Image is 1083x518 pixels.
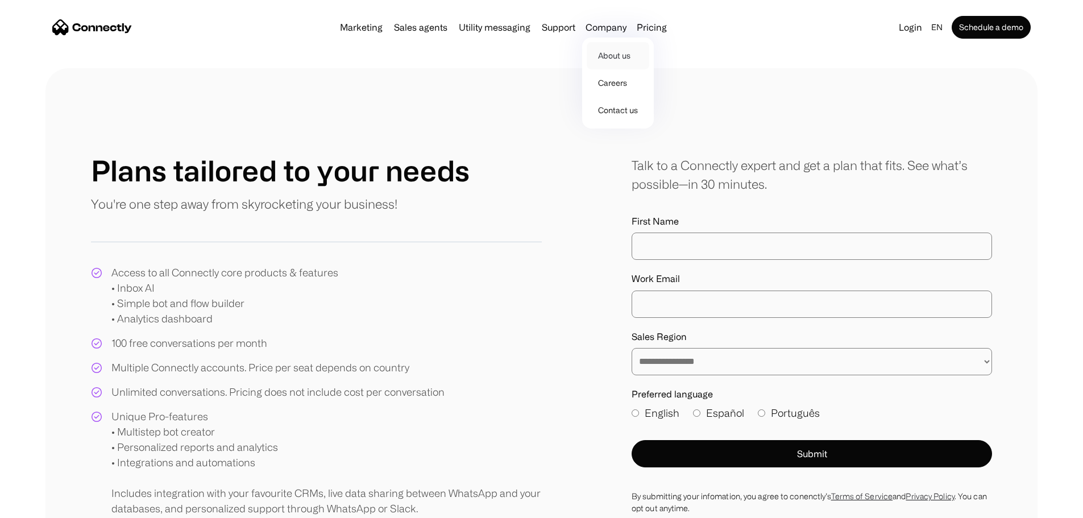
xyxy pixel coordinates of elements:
[906,492,954,500] a: Privacy Policy
[91,154,470,188] h1: Plans tailored to your needs
[632,156,992,193] div: Talk to a Connectly expert and get a plan that fits. See what’s possible—in 30 minutes.
[111,265,338,326] div: Access to all Connectly core products & features • Inbox AI • Simple bot and flow builder • Analy...
[11,497,68,514] aside: Language selected: English
[927,19,949,35] div: en
[537,23,580,32] a: Support
[587,97,649,124] a: Contact us
[632,273,992,284] label: Work Email
[389,23,452,32] a: Sales agents
[632,389,992,400] label: Preferred language
[758,409,765,417] input: Português
[632,405,679,421] label: English
[693,405,744,421] label: Español
[586,19,626,35] div: Company
[91,194,397,213] p: You're one step away from skyrocketing your business!
[52,19,132,36] a: home
[894,19,927,35] a: Login
[335,23,387,32] a: Marketing
[23,498,68,514] ul: Language list
[582,35,654,129] nav: Company
[587,69,649,97] a: Careers
[587,42,649,69] a: About us
[111,409,542,516] div: Unique Pro-features • Multistep bot creator • Personalized reports and analytics • Integrations a...
[952,16,1031,39] a: Schedule a demo
[111,335,267,351] div: 100 free conversations per month
[931,19,943,35] div: en
[582,19,630,35] div: Company
[632,331,992,342] label: Sales Region
[454,23,535,32] a: Utility messaging
[758,405,820,421] label: Português
[111,384,445,400] div: Unlimited conversations. Pricing does not include cost per conversation
[632,409,639,417] input: English
[632,490,992,514] div: By submitting your infomation, you agree to conenctly’s and . You can opt out anytime.
[632,216,992,227] label: First Name
[632,23,671,32] a: Pricing
[111,360,409,375] div: Multiple Connectly accounts. Price per seat depends on country
[632,440,992,467] button: Submit
[693,409,700,417] input: Español
[831,492,893,500] a: Terms of Service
